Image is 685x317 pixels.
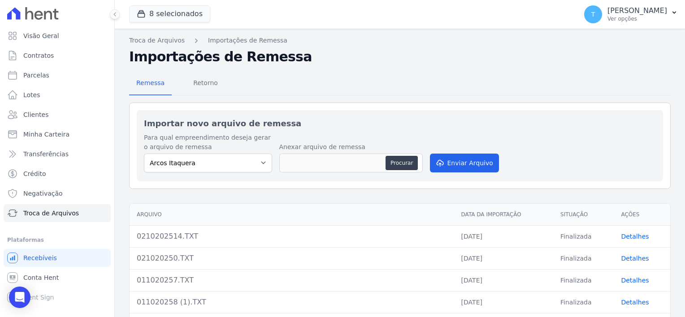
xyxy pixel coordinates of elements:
th: Ações [614,204,670,226]
span: Lotes [23,90,40,99]
nav: Breadcrumb [129,36,671,45]
th: Situação [553,204,614,226]
a: Contratos [4,47,111,64]
td: [DATE] [454,225,553,247]
a: Minha Carteira [4,125,111,143]
div: 011020257.TXT [137,275,447,286]
a: Detalhes [621,255,649,262]
a: Detalhes [621,233,649,240]
nav: Tab selector [129,72,225,95]
p: Ver opções [607,15,667,22]
button: T [PERSON_NAME] Ver opções [577,2,685,27]
a: Crédito [4,165,111,183]
a: Negativação [4,184,111,202]
span: Recebíveis [23,253,57,262]
span: Negativação [23,189,63,198]
span: Crédito [23,169,46,178]
button: Procurar [386,156,418,170]
span: Visão Geral [23,31,59,40]
a: Recebíveis [4,249,111,267]
td: Finalizada [553,247,614,269]
span: Clientes [23,110,48,119]
div: Open Intercom Messenger [9,287,30,308]
th: Data da Importação [454,204,553,226]
span: Remessa [131,74,170,92]
td: Finalizada [553,269,614,291]
span: Troca de Arquivos [23,209,79,218]
p: [PERSON_NAME] [607,6,667,15]
div: 021020250.TXT [137,253,447,264]
span: T [591,11,595,17]
a: Detalhes [621,277,649,284]
span: Contratos [23,51,54,60]
a: Remessa [129,72,172,95]
a: Importações de Remessa [208,36,287,45]
label: Para qual empreendimento deseja gerar o arquivo de remessa [144,133,272,152]
span: Transferências [23,150,69,158]
a: Lotes [4,86,111,104]
button: 8 selecionados [129,5,210,22]
span: Retorno [188,74,223,92]
a: Transferências [4,145,111,163]
a: Visão Geral [4,27,111,45]
a: Detalhes [621,299,649,306]
td: [DATE] [454,247,553,269]
a: Clientes [4,106,111,124]
a: Conta Hent [4,269,111,287]
div: 0210202514.TXT [137,231,447,242]
button: Enviar Arquivo [430,154,499,172]
span: Conta Hent [23,273,59,282]
span: Minha Carteira [23,130,69,139]
td: Finalizada [553,225,614,247]
label: Anexar arquivo de remessa [279,142,423,152]
div: Plataformas [7,235,107,245]
a: Parcelas [4,66,111,84]
a: Retorno [186,72,225,95]
td: [DATE] [454,291,553,313]
td: [DATE] [454,269,553,291]
td: Finalizada [553,291,614,313]
a: Troca de Arquivos [4,204,111,222]
div: 011020258 (1).TXT [137,297,447,308]
span: Parcelas [23,71,49,80]
h2: Importações de Remessa [129,49,671,65]
h2: Importar novo arquivo de remessa [144,117,656,129]
a: Troca de Arquivos [129,36,185,45]
th: Arquivo [130,204,454,226]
